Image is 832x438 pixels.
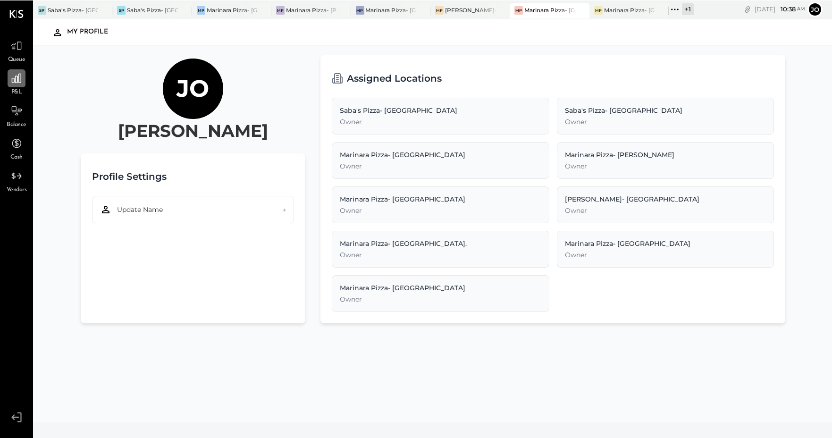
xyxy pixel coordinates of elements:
div: Marinara Pizza- [GEOGRAPHIC_DATA] [340,194,541,203]
div: Marinara Pizza- [GEOGRAPHIC_DATA] [340,150,541,159]
h1: jo [177,74,210,103]
div: Owner [565,205,766,215]
div: Owner [340,250,541,259]
div: SP [117,6,126,14]
a: P&L [0,69,33,96]
div: Owner [565,161,766,170]
div: Marinara Pizza- [GEOGRAPHIC_DATA]. [340,238,541,248]
div: Saba's Pizza- [GEOGRAPHIC_DATA] [127,6,177,14]
div: Owner [340,161,541,170]
div: MP [594,6,603,14]
div: [PERSON_NAME]- [GEOGRAPHIC_DATA] [565,194,766,203]
div: [DATE] [755,4,805,13]
div: MP [514,6,523,14]
div: MP [276,6,285,14]
a: Cash [0,134,33,161]
div: Marinara Pizza- [GEOGRAPHIC_DATA] [366,6,416,14]
div: + 1 [682,3,694,15]
div: Saba's Pizza- [GEOGRAPHIC_DATA] [48,6,98,14]
div: Marinara Pizza- [GEOGRAPHIC_DATA]. [524,6,575,14]
div: My Profile [67,24,118,39]
div: MP [356,6,364,14]
span: → [282,204,286,214]
a: Balance [0,101,33,129]
div: Marinara Pizza- [GEOGRAPHIC_DATA] [565,238,766,248]
span: Update Name [117,204,163,214]
div: Marinara Pizza- [GEOGRAPHIC_DATA] [604,6,655,14]
h2: Assigned Locations [347,66,442,90]
span: Cash [10,153,23,161]
div: Saba's Pizza- [GEOGRAPHIC_DATA] [340,105,541,115]
a: Vendors [0,167,33,194]
div: Marinara Pizza- [GEOGRAPHIC_DATA] [207,6,257,14]
div: MP [197,6,205,14]
a: Queue [0,36,33,64]
h2: Profile Settings [92,164,167,188]
div: [PERSON_NAME]- [GEOGRAPHIC_DATA] [445,6,496,14]
div: MP [435,6,444,14]
button: jo [807,1,823,17]
div: Owner [340,294,541,303]
div: Owner [340,205,541,215]
div: Owner [565,117,766,126]
div: Saba's Pizza- [GEOGRAPHIC_DATA] [565,105,766,115]
div: Marinara Pizza- [PERSON_NAME] [565,150,766,159]
div: SP [38,6,46,14]
span: Balance [7,120,26,129]
div: Marinara Pizza- [GEOGRAPHIC_DATA] [340,283,541,292]
span: P&L [11,88,22,96]
div: copy link [743,4,752,14]
div: Marinara Pizza- [PERSON_NAME] [286,6,336,14]
span: Vendors [7,185,27,194]
div: Owner [340,117,541,126]
div: Owner [565,250,766,259]
span: Queue [8,55,25,64]
button: Update Name→ [92,195,294,223]
h2: [PERSON_NAME] [118,118,268,142]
